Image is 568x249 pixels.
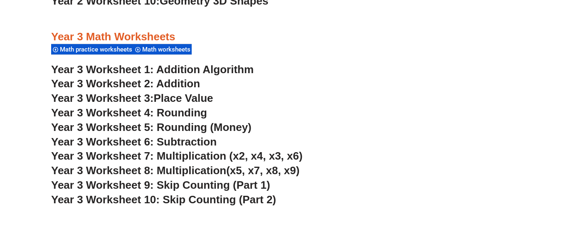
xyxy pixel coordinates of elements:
[51,77,200,90] a: Year 3 Worksheet 2: Addition
[51,44,133,55] div: Math practice worksheets
[51,121,252,133] a: Year 3 Worksheet 5: Rounding (Money)
[51,179,270,191] a: Year 3 Worksheet 9: Skip Counting (Part 1)
[51,164,299,177] a: Year 3 Worksheet 8: Multiplication(x5, x7, x8, x9)
[133,44,192,55] div: Math worksheets
[51,150,303,162] a: Year 3 Worksheet 7: Multiplication (x2, x4, x3, x6)
[51,30,517,44] h3: Year 3 Math Worksheets
[51,193,276,206] a: Year 3 Worksheet 10: Skip Counting (Part 2)
[51,63,254,76] a: Year 3 Worksheet 1: Addition Algorithm
[51,106,207,119] a: Year 3 Worksheet 4: Rounding
[51,92,213,104] a: Year 3 Worksheet 3:Place Value
[51,164,226,177] span: Year 3 Worksheet 8: Multiplication
[51,136,217,148] a: Year 3 Worksheet 6: Subtraction
[226,164,299,177] span: (x5, x7, x8, x9)
[142,46,193,53] span: Math worksheets
[60,46,135,53] span: Math practice worksheets
[154,92,213,104] span: Place Value
[430,155,568,249] iframe: Chat Widget
[51,92,154,104] span: Year 3 Worksheet 3:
